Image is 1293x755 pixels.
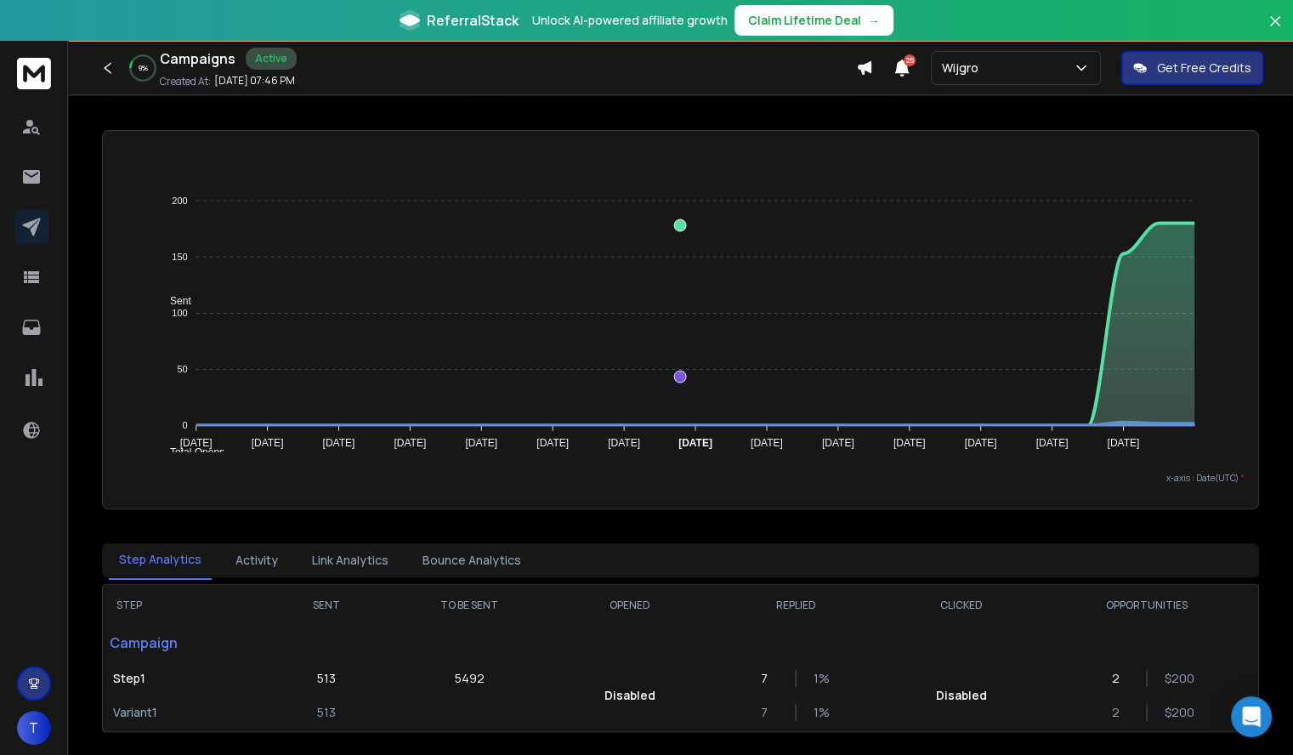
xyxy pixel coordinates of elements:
tspan: [DATE] [893,437,926,449]
button: T [17,711,51,745]
tspan: 50 [178,364,188,374]
p: 513 [317,670,336,687]
p: Disabled [604,687,655,704]
tspan: [DATE] [323,437,355,449]
button: Get Free Credits [1121,51,1263,85]
p: 7 [761,704,778,721]
tspan: [DATE] [965,437,997,449]
tspan: [DATE] [537,437,570,449]
th: SENT [270,585,382,626]
span: 25 [904,54,916,66]
p: [DATE] 07:46 PM [214,74,295,88]
th: TO BE SENT [382,585,556,626]
span: ReferralStack [427,10,519,31]
button: Claim Lifetime Deal→ [734,5,893,36]
p: Variant 1 [113,704,260,721]
tspan: [DATE] [1108,437,1140,449]
th: REPLIED [703,585,888,626]
p: 5492 [455,670,485,687]
p: 7 [761,670,778,687]
span: Sent [157,295,191,307]
p: $ 200 [1165,704,1182,721]
p: 2 [1112,704,1129,721]
th: OPPORTUNITIES [1035,585,1258,626]
th: OPENED [557,585,703,626]
tspan: 200 [173,196,188,206]
p: 1 % [814,704,831,721]
tspan: [DATE] [751,437,783,449]
p: $ 200 [1165,670,1182,687]
th: STEP [103,585,270,626]
p: Disabled [936,687,987,704]
p: Unlock AI-powered affiliate growth [532,12,728,29]
button: Link Analytics [302,542,399,579]
p: Wijgro [942,60,985,77]
p: Campaign [103,626,270,660]
span: → [868,12,880,29]
p: 9 % [139,63,148,73]
p: Step 1 [113,670,260,687]
tspan: 150 [173,252,188,262]
p: Created At: [160,75,211,88]
div: Active [246,48,297,70]
tspan: [DATE] [466,437,498,449]
p: 2 [1112,670,1129,687]
button: Step Analytics [109,541,212,580]
p: Get Free Credits [1157,60,1251,77]
tspan: 0 [183,420,188,430]
tspan: [DATE] [394,437,427,449]
p: 513 [317,704,336,721]
p: 1 % [814,670,831,687]
tspan: [DATE] [678,437,712,449]
tspan: [DATE] [609,437,641,449]
h1: Campaigns [160,48,235,69]
div: Open Intercom Messenger [1231,696,1272,737]
tspan: [DATE] [1036,437,1069,449]
tspan: [DATE] [252,437,284,449]
tspan: [DATE] [180,437,213,449]
button: Close banner [1264,10,1286,51]
tspan: 100 [173,308,188,318]
button: Bounce Analytics [412,542,531,579]
tspan: [DATE] [822,437,854,449]
p: x-axis : Date(UTC) [116,472,1245,485]
th: CLICKED [888,585,1035,626]
span: Total Opens [157,446,224,458]
button: Activity [225,542,288,579]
